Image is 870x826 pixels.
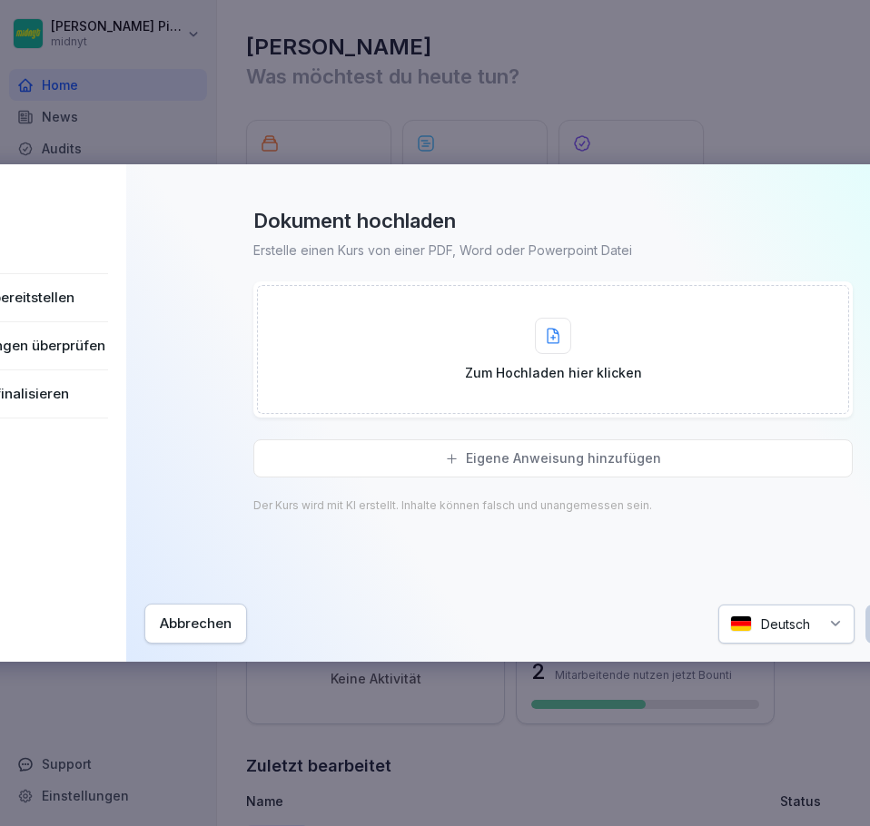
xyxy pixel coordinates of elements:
[253,208,456,233] p: Dokument hochladen
[465,363,642,382] p: Zum Hochladen hier klicken
[466,450,661,467] p: Eigene Anweisung hinzufügen
[730,615,752,633] img: de.svg
[144,604,247,644] button: Abbrechen
[253,499,652,512] p: Der Kurs wird mit KI erstellt. Inhalte können falsch und unangemessen sein.
[718,605,855,644] div: Deutsch
[160,614,232,634] div: Abbrechen
[253,241,632,260] p: Erstelle einen Kurs von einer PDF, Word oder Powerpoint Datei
